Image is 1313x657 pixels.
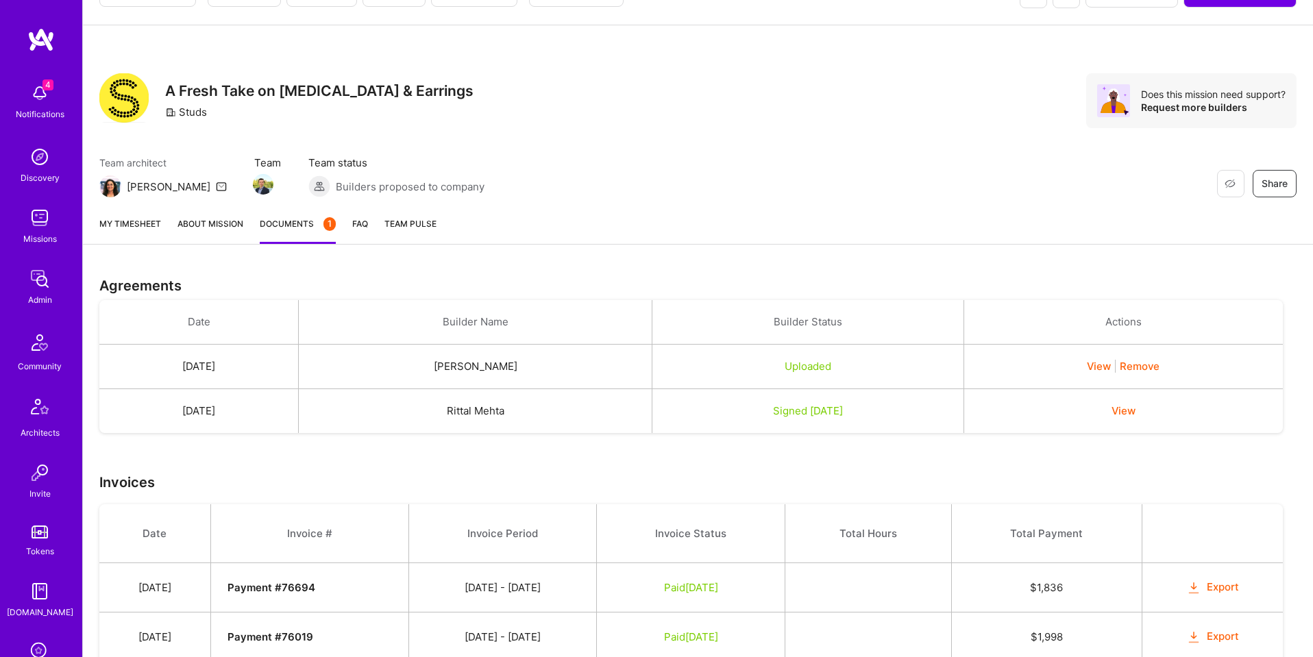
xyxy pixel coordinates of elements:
a: Team Member Avatar [254,173,272,196]
th: Date [99,504,210,563]
span: Paid [DATE] [664,630,718,643]
div: Community [18,359,62,373]
i: icon EyeClosed [1225,178,1236,189]
span: Documents [260,216,336,231]
div: Discovery [21,171,60,185]
td: [DATE] [99,563,210,612]
img: Architects [23,393,56,425]
div: Architects [21,425,60,440]
button: Remove [1120,359,1159,373]
div: Missions [23,232,57,246]
span: Builders proposed to company [336,179,484,194]
img: Team Member Avatar [253,174,273,195]
img: teamwork [26,204,53,232]
div: 1 [323,217,336,231]
div: [DOMAIN_NAME] [7,605,73,619]
img: admin teamwork [26,265,53,293]
th: Builder Status [652,300,964,345]
span: 4 [42,79,53,90]
i: icon Mail [216,181,227,192]
th: Invoice Status [596,504,785,563]
span: Paid [DATE] [664,581,718,594]
h3: Agreements [99,277,1297,294]
img: discovery [26,143,53,171]
img: tokens [32,525,48,538]
a: About Mission [177,216,243,244]
img: logo [27,27,55,52]
i: icon CompanyGray [165,107,176,118]
div: Admin [28,293,52,307]
td: [DATE] [99,389,299,434]
img: Invite [26,459,53,486]
img: Company Logo [99,73,149,123]
img: Avatar [1097,84,1130,117]
i: icon OrangeDownload [1186,630,1202,645]
th: Builder Name [299,300,652,345]
h3: A Fresh Take on [MEDICAL_DATA] & Earrings [165,82,474,99]
span: Team Pulse [384,219,437,229]
div: Tokens [26,544,54,558]
div: Does this mission need support? [1141,88,1286,101]
div: Signed [DATE] [669,404,947,418]
span: Team [254,156,281,170]
img: bell [26,79,53,107]
th: Actions [964,300,1283,345]
strong: Payment # 76019 [228,630,313,643]
span: Team status [308,156,484,170]
div: [PERSON_NAME] [127,179,210,194]
img: Builders proposed to company [308,175,330,197]
span: Share [1262,177,1288,190]
td: [DATE] - [DATE] [409,563,597,612]
td: [DATE] [99,345,299,389]
img: guide book [26,578,53,605]
button: Share [1253,170,1297,197]
h3: Invoices [99,474,1297,491]
div: Invite [29,486,51,501]
span: Team architect [99,156,227,170]
button: View [1112,404,1136,418]
i: icon OrangeDownload [1186,580,1202,596]
div: Studs [165,105,207,119]
td: $ 1,836 [951,563,1142,612]
img: Team Architect [99,175,121,197]
a: Documents1 [260,216,336,244]
div: Notifications [16,107,64,121]
th: Invoice Period [409,504,597,563]
td: [PERSON_NAME] [299,345,652,389]
a: FAQ [352,216,368,244]
strong: Payment # 76694 [228,581,315,594]
div: Uploaded [669,359,947,373]
div: Request more builders [1141,101,1286,114]
td: Rittal Mehta [299,389,652,434]
button: Export [1186,629,1240,645]
th: Total Hours [785,504,952,563]
th: Total Payment [951,504,1142,563]
button: Export [1186,580,1240,595]
a: My timesheet [99,216,161,244]
button: View [1087,359,1111,373]
th: Invoice # [210,504,409,563]
img: Community [23,326,56,359]
th: Date [99,300,299,345]
a: Team Pulse [384,216,437,244]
